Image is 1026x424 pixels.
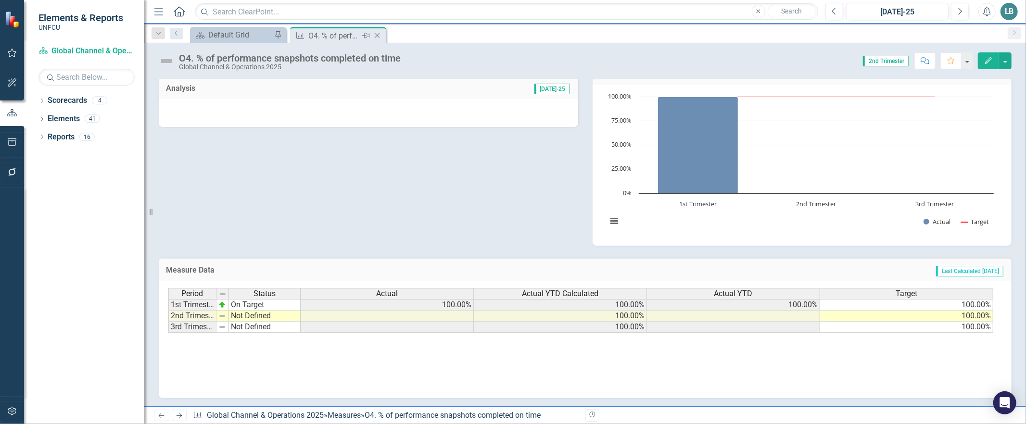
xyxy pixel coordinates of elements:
[781,7,802,15] span: Search
[218,301,226,309] img: zOikAAAAAElFTkSuQmCC
[168,322,216,333] td: 3rd Trimester
[820,299,993,311] td: 100.00%
[933,217,950,226] text: Actual
[218,323,226,331] img: 8DAGhfEEPCf229AAAAAElFTkSuQmCC
[192,29,272,41] a: Default Grid
[365,411,541,420] div: O4. % of performance snapshots completed on time
[376,289,398,298] span: Actual
[768,5,816,18] button: Search
[179,63,401,71] div: Global Channel & Operations 2025
[611,164,632,173] text: 25.00%
[207,411,324,420] a: Global Channel & Operations 2025
[611,140,632,149] text: 50.00%
[993,391,1016,414] div: Open Intercom Messenger
[179,53,401,63] div: O4. % of performance snapshots completed on time
[863,56,909,66] span: 2nd Trimester
[38,69,135,86] input: Search Below...
[168,299,216,311] td: 1st Trimester
[79,133,95,141] div: 16
[522,289,598,298] span: Actual YTD Calculated
[924,218,950,226] button: Show Actual
[971,217,989,226] text: Target
[658,97,935,194] g: Actual, series 1 of 2. Bar series with 3 bars.
[896,289,917,298] span: Target
[219,290,227,298] img: 8DAGhfEEPCf229AAAAAElFTkSuQmCC
[38,46,135,57] a: Global Channel & Operations 2025
[820,311,993,322] td: 100.00%
[195,3,818,20] input: Search ClearPoint...
[166,266,514,274] h3: Measure Data
[193,410,578,421] div: » »
[85,115,100,123] div: 41
[696,95,937,99] g: Target, series 2 of 2. Line with 3 data points.
[208,29,272,41] div: Default Grid
[1001,3,1018,20] button: LB
[647,299,820,311] td: 100.00%
[474,322,647,333] td: 100.00%
[915,200,954,208] text: 3rd Trimester
[168,311,216,322] td: 2nd Trimester
[48,113,80,125] a: Elements
[308,30,360,42] div: O4. % of performance snapshots completed on time
[229,299,301,311] td: On Target
[229,322,301,333] td: Not Defined
[679,200,717,208] text: 1st Trimester
[849,6,945,18] div: [DATE]-25
[658,97,738,193] path: 1st Trimester, 100. Actual.
[796,200,836,208] text: 2nd Trimester
[623,188,632,197] text: 0%
[936,266,1003,276] span: Last Calculated [DATE]
[5,11,22,28] img: ClearPoint Strategy
[48,95,87,106] a: Scorecards
[474,311,647,322] td: 100.00%
[846,3,949,20] button: [DATE]-25
[714,289,753,298] span: Actual YTD
[534,84,570,94] span: [DATE]-25
[474,299,647,311] td: 100.00%
[182,289,203,298] span: Period
[166,84,346,93] h3: Analysis
[48,132,75,143] a: Reports
[611,116,632,125] text: 75.00%
[602,92,999,236] svg: Interactive chart
[301,299,474,311] td: 100.00%
[229,311,301,322] td: Not Defined
[92,97,107,105] div: 4
[820,322,993,333] td: 100.00%
[38,12,123,24] span: Elements & Reports
[961,218,989,226] button: Show Target
[328,411,361,420] a: Measures
[608,92,632,100] text: 100.00%
[253,289,276,298] span: Status
[602,92,1002,236] div: Chart. Highcharts interactive chart.
[608,214,621,227] button: View chart menu, Chart
[159,53,174,69] img: Not Defined
[218,312,226,320] img: 8DAGhfEEPCf229AAAAAElFTkSuQmCC
[38,24,123,31] small: UNFCU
